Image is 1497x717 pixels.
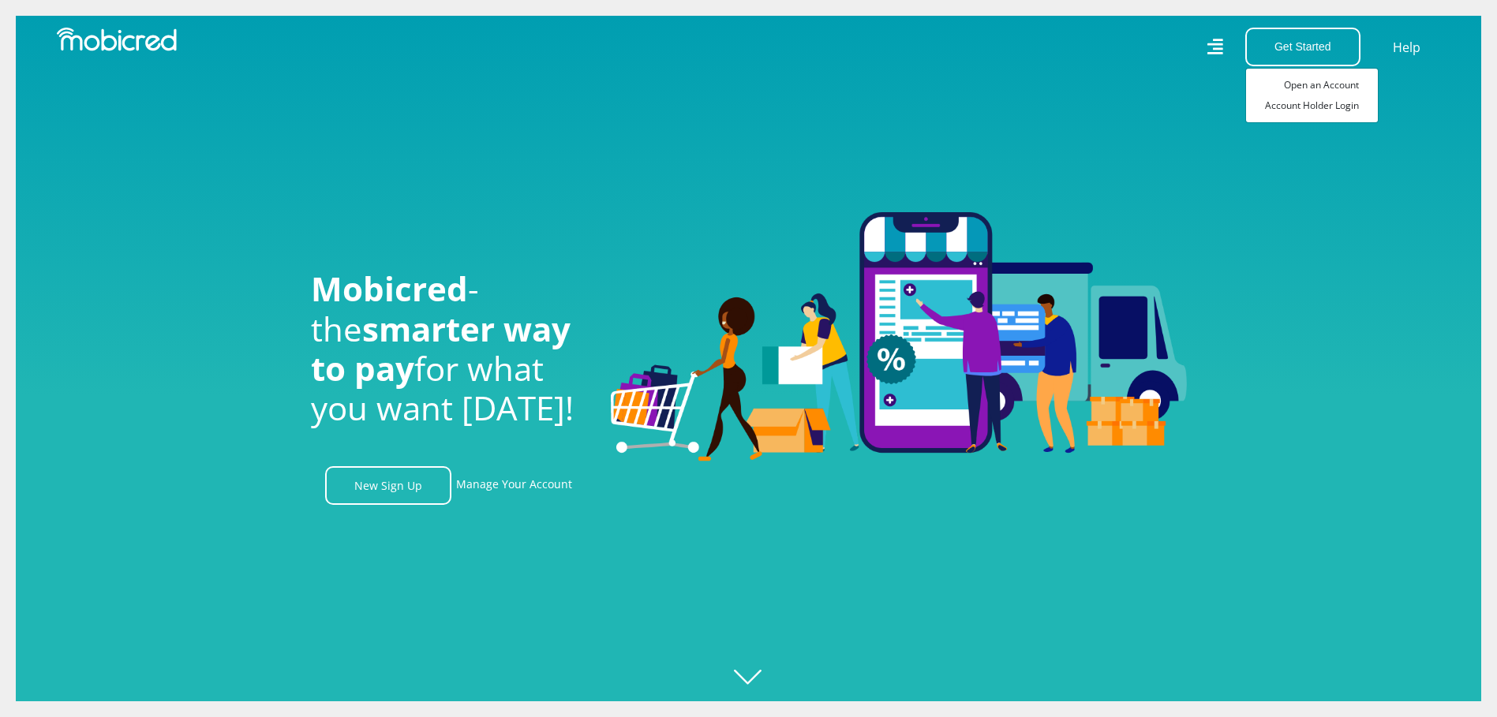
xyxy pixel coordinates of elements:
[611,212,1187,461] img: Welcome to Mobicred
[1246,95,1378,116] a: Account Holder Login
[1245,68,1379,123] div: Get Started
[325,466,451,505] a: New Sign Up
[57,28,177,51] img: Mobicred
[1392,37,1421,58] a: Help
[311,266,468,311] span: Mobicred
[311,269,587,428] h1: - the for what you want [DATE]!
[456,466,572,505] a: Manage Your Account
[311,306,571,390] span: smarter way to pay
[1246,75,1378,95] a: Open an Account
[1245,28,1360,66] button: Get Started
